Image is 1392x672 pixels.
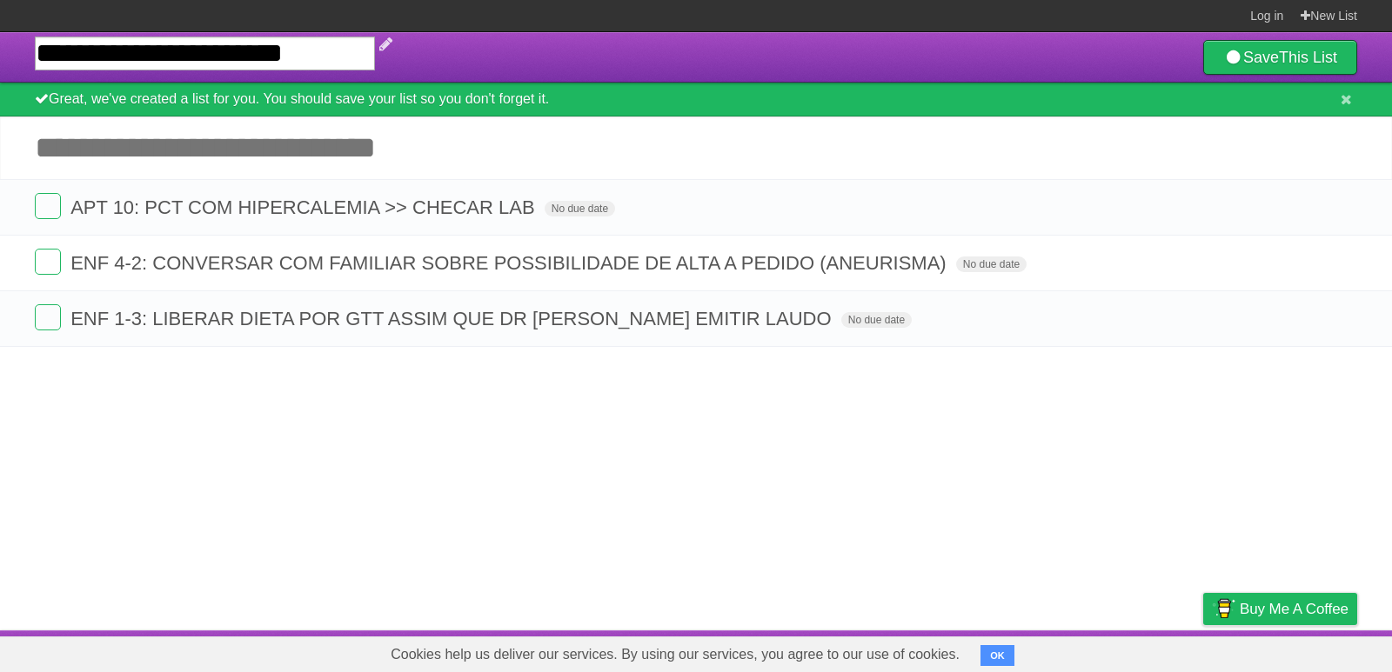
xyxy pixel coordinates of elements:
[1203,40,1357,75] a: SaveThis List
[972,635,1008,668] a: About
[35,249,61,275] label: Done
[1181,635,1226,668] a: Privacy
[956,256,1027,272] span: No due date
[1279,49,1337,66] b: This List
[1029,635,1100,668] a: Developers
[841,312,912,328] span: No due date
[373,637,977,672] span: Cookies help us deliver our services. By using our services, you agree to our use of cookies.
[1121,635,1160,668] a: Terms
[1212,594,1235,623] img: Buy me a coffee
[70,252,951,274] span: ENF 4-2: CONVERSAR COM FAMILIAR SOBRE POSSIBILIDADE DE ALTA A PEDIDO (ANEURISMA)
[545,201,615,216] span: No due date
[980,645,1014,666] button: OK
[1203,593,1357,625] a: Buy me a coffee
[35,193,61,219] label: Done
[1240,594,1348,624] span: Buy me a coffee
[70,196,539,218] span: APT 10: PCT COM HIPERCALEMIA >> CHECAR LAB
[1248,635,1357,668] a: Suggest a feature
[35,304,61,330] label: Done
[70,308,835,329] span: ENF 1-3: LIBERAR DIETA POR GTT ASSIM QUE DR [PERSON_NAME] EMITIR LAUDO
